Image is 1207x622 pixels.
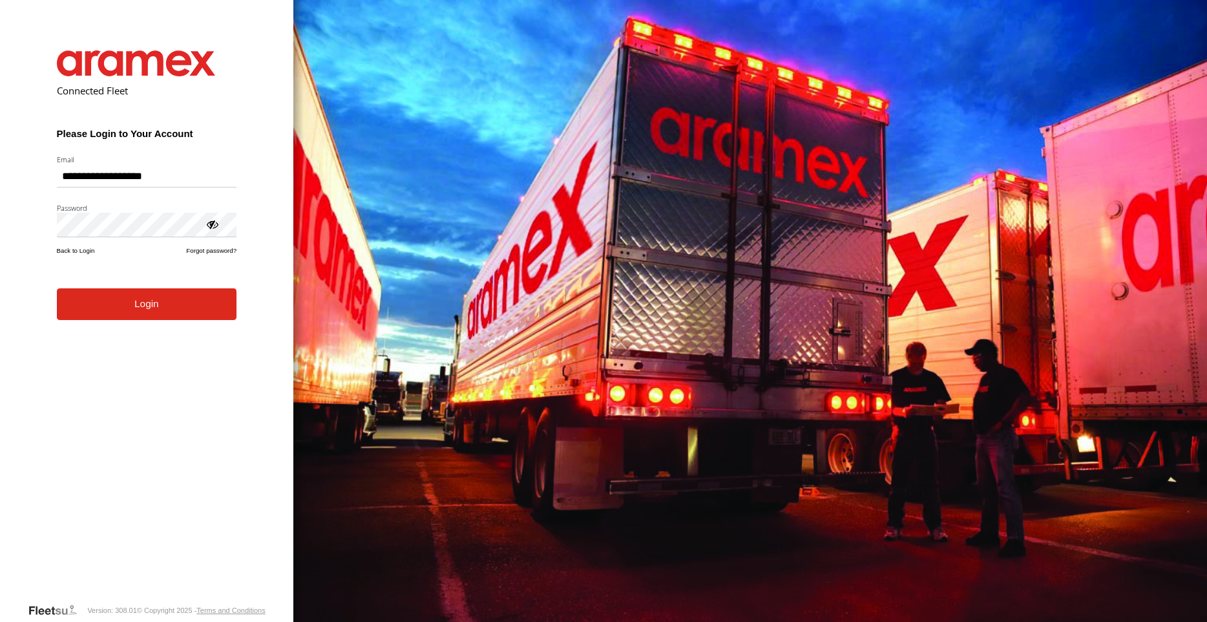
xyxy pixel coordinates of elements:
[196,606,265,614] a: Terms and Conditions
[28,604,87,617] a: Visit our Website
[57,128,237,139] h3: Please Login to Your Account
[57,155,237,164] label: Email
[57,50,216,76] img: Aramex
[57,84,237,97] h2: Connected Fleet
[87,606,136,614] div: Version: 308.01
[186,247,236,254] a: Forgot password?
[57,203,237,213] label: Password
[57,247,95,254] a: Back to Login
[137,606,266,614] div: © Copyright 2025 -
[57,288,237,320] button: Login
